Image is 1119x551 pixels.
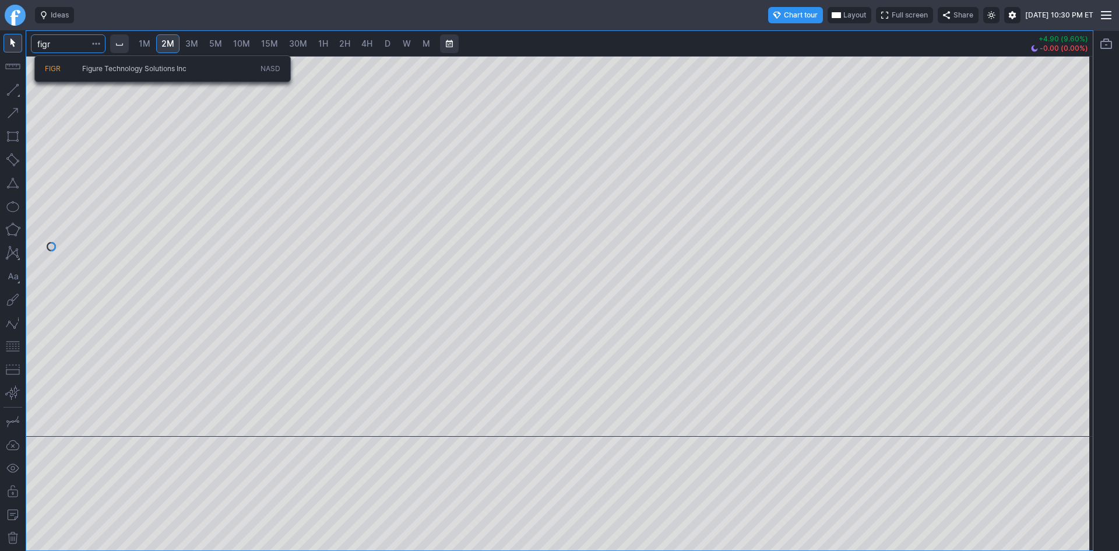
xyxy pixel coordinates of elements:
[417,34,435,53] a: M
[88,34,104,53] button: Search
[3,482,22,501] button: Lock drawings
[228,34,255,53] a: 10M
[1040,45,1088,52] span: -0.00 (0.00%)
[180,34,203,53] a: 3M
[3,127,22,146] button: Rectangle
[423,38,430,48] span: M
[403,38,411,48] span: W
[261,38,278,48] span: 15M
[3,384,22,402] button: Anchored VWAP
[3,244,22,262] button: XABCD
[3,290,22,309] button: Brush
[3,80,22,99] button: Line
[828,7,871,23] button: Layout
[133,34,156,53] a: 1M
[3,412,22,431] button: Drawing mode: Single
[3,34,22,52] button: Mouse
[378,34,397,53] a: D
[204,34,227,53] a: 5M
[3,360,22,379] button: Position
[3,506,22,524] button: Add note
[3,529,22,548] button: Remove all drawings
[318,38,328,48] span: 1H
[385,38,390,48] span: D
[139,38,150,48] span: 1M
[3,197,22,216] button: Ellipse
[45,64,61,73] span: FIGR
[3,436,22,454] button: Drawings autosave: Off
[110,34,129,53] button: Interval
[1025,9,1093,21] span: [DATE] 10:30 PM ET
[261,64,280,74] span: NASD
[397,34,416,53] a: W
[161,38,174,48] span: 2M
[892,9,928,21] span: Full screen
[289,38,307,48] span: 30M
[938,7,979,23] button: Share
[233,38,250,48] span: 10M
[361,38,372,48] span: 4H
[51,9,69,21] span: Ideas
[313,34,333,53] a: 1H
[3,314,22,332] button: Elliott waves
[3,104,22,122] button: Arrow
[440,34,459,53] button: Range
[1031,36,1088,43] p: +4.90 (9.60%)
[1004,7,1021,23] button: Settings
[768,7,823,23] button: Chart tour
[3,150,22,169] button: Rotated rectangle
[156,34,180,53] a: 2M
[983,7,1000,23] button: Toggle light mode
[3,459,22,478] button: Hide drawings
[3,174,22,192] button: Triangle
[256,34,283,53] a: 15M
[31,34,105,53] input: Search
[3,220,22,239] button: Polygon
[5,5,26,26] a: Finviz.com
[3,337,22,356] button: Fibonacci retracements
[356,34,378,53] a: 4H
[339,38,350,48] span: 2H
[1097,34,1116,53] button: Portfolio watchlist
[3,57,22,76] button: Measure
[82,64,186,73] span: Figure Technology Solutions Inc
[34,55,291,82] div: Search
[209,38,222,48] span: 5M
[953,9,973,21] span: Share
[843,9,866,21] span: Layout
[284,34,312,53] a: 30M
[784,9,818,21] span: Chart tour
[3,267,22,286] button: Text
[35,7,74,23] button: Ideas
[334,34,356,53] a: 2H
[185,38,198,48] span: 3M
[876,7,933,23] button: Full screen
